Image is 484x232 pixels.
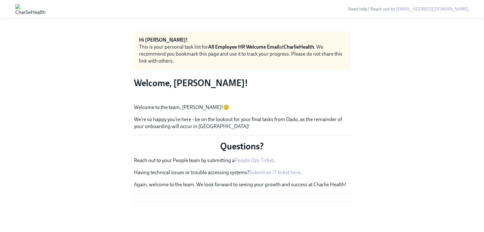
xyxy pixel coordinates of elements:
a: [EMAIL_ADDRESS][DOMAIN_NAME] [396,6,469,12]
p: Again, welcome to the team. We look forward to seeing your growth and success at Charlie Health! [134,181,350,188]
img: CharlieHealth [15,4,46,14]
p: Reach out to your People team by submitting a . [134,157,350,164]
strong: All Employee HR Welcome Email [208,44,279,50]
div: This is your personal task list for at . We recommend you bookmark this page and use it to track ... [139,44,345,65]
p: Questions? [134,140,350,152]
a: People Ops Ticket [235,157,274,163]
h3: Welcome, [PERSON_NAME]! [134,77,350,89]
strong: Hi [PERSON_NAME]! [139,37,188,43]
p: Having technical issues or trouble accessing systems? . [134,169,350,176]
p: Welcome to the team, [PERSON_NAME]!🙂 [134,104,350,111]
strong: CharlieHealth [284,44,314,50]
span: Need help? Reach out to [348,6,469,12]
a: Submit an IT ticket here [249,169,300,175]
p: We’re so happy you’re here - be on the lookout for your final tasks from Dado, as the remainder o... [134,116,350,130]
